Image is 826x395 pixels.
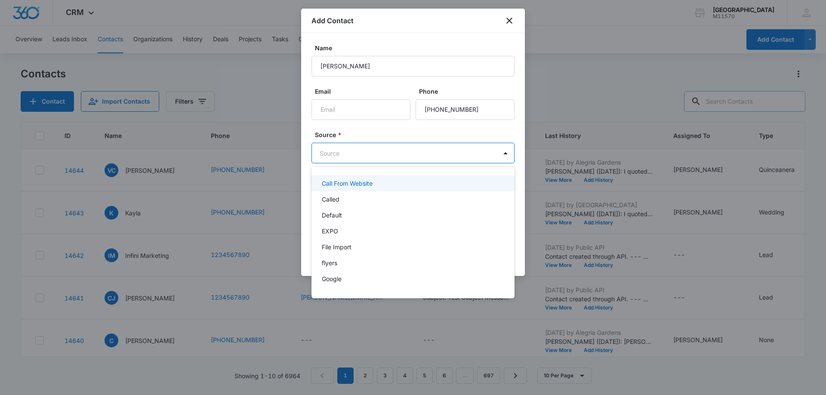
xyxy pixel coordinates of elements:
[322,242,351,251] p: File Import
[322,290,342,299] p: Manual
[322,227,338,236] p: EXPO
[322,179,373,188] p: Call From Website
[322,211,342,220] p: Default
[322,195,339,204] p: Called
[322,274,342,283] p: Google
[322,258,337,267] p: flyers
